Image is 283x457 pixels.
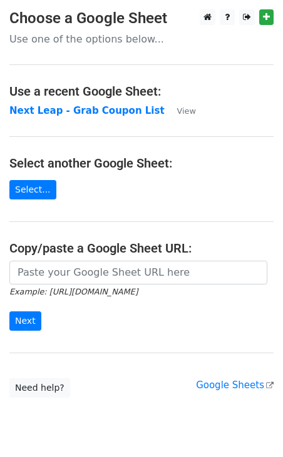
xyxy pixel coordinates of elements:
[9,287,138,296] small: Example: [URL][DOMAIN_NAME]
[9,241,274,256] h4: Copy/paste a Google Sheet URL:
[9,84,274,99] h4: Use a recent Google Sheet:
[9,156,274,171] h4: Select another Google Sheet:
[9,378,70,398] a: Need help?
[9,261,267,284] input: Paste your Google Sheet URL here
[196,379,274,391] a: Google Sheets
[9,311,41,331] input: Next
[9,33,274,46] p: Use one of the options below...
[9,180,56,199] a: Select...
[9,105,165,116] a: Next Leap - Grab Coupon List
[9,9,274,28] h3: Choose a Google Sheet
[165,105,196,116] a: View
[177,106,196,116] small: View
